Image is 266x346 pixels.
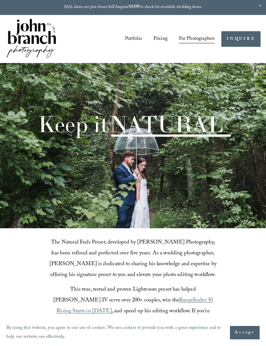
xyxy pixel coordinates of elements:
[49,307,218,338] span: , and speed up his editing workflow. If you’re looking for beautiful tones and ease of use with a...
[125,34,142,44] a: Portfolio
[153,34,167,44] a: Pricing
[5,18,57,60] img: John Branch IV Photography
[179,34,215,44] a: folder dropdown
[56,296,213,316] a: Rangefinder 30 Rising Starts in [DATE]
[49,238,218,280] span: The Natural Feels Preset, developed by [PERSON_NAME] Photography, has been refined and perfected ...
[179,34,215,44] span: For Photographers
[6,324,224,342] p: By using this website, you agree to our use of cookies. We use cookies to provide you with a grea...
[230,326,260,339] button: Accept
[53,285,197,305] span: This true, tested and proven Lightroom preset has helped [PERSON_NAME] IV serve over 200+ couples...
[38,113,223,136] h1: Keep it
[235,329,255,336] span: Accept
[221,31,261,47] a: INQUIRE
[109,110,223,138] span: NATURAL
